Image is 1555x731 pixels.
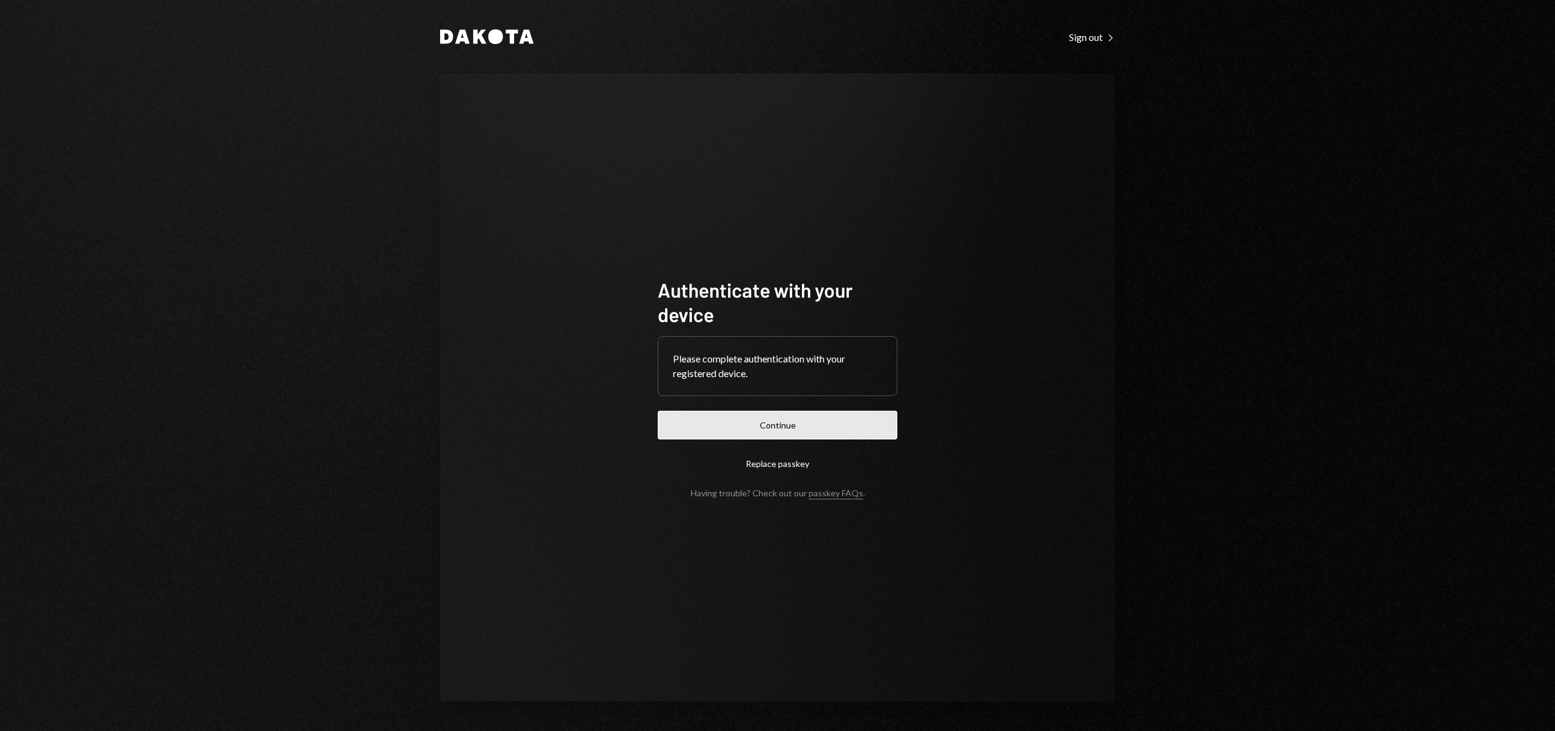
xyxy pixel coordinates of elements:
button: Continue [658,411,897,439]
a: Sign out [1069,30,1115,43]
a: passkey FAQs [809,488,863,499]
div: Having trouble? Check out our . [691,488,865,498]
div: Please complete authentication with your registered device. [673,351,882,381]
div: Sign out [1069,31,1115,43]
button: Replace passkey [658,449,897,478]
h1: Authenticate with your device [658,277,897,326]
